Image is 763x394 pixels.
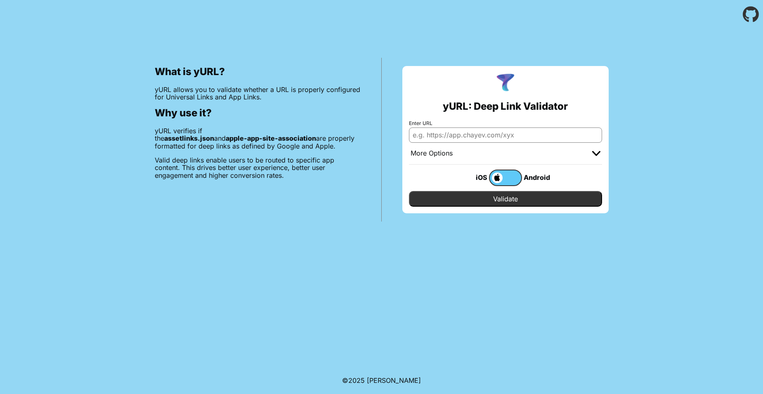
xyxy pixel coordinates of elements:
[456,172,489,183] div: iOS
[155,127,361,150] p: yURL verifies if the and are properly formatted for deep links as defined by Google and Apple.
[592,151,600,156] img: chevron
[411,149,453,158] div: More Options
[409,120,602,126] label: Enter URL
[164,134,214,142] b: assetlinks.json
[348,376,365,385] span: 2025
[409,191,602,207] input: Validate
[342,367,421,394] footer: ©
[155,66,361,78] h2: What is yURL?
[226,134,316,142] b: apple-app-site-association
[155,107,361,119] h2: Why use it?
[367,376,421,385] a: Michael Ibragimchayev's Personal Site
[155,156,361,179] p: Valid deep links enable users to be routed to specific app content. This drives better user exper...
[495,73,516,94] img: yURL Logo
[522,172,555,183] div: Android
[443,101,568,112] h2: yURL: Deep Link Validator
[155,86,361,101] p: yURL allows you to validate whether a URL is properly configured for Universal Links and App Links.
[409,127,602,142] input: e.g. https://app.chayev.com/xyx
